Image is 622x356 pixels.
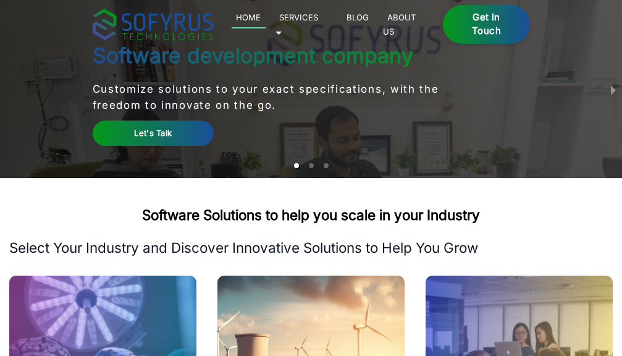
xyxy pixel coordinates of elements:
[443,5,529,44] a: Get in Touch
[309,163,314,168] li: slide item 2
[294,163,299,168] li: slide item 1
[93,121,214,146] a: Let's Talk
[383,10,416,38] a: About Us
[324,163,329,168] li: slide item 3
[275,10,319,38] a: Services 🞃
[93,9,213,40] img: sofyrus
[9,239,613,257] p: Select Your Industry and Discover Innovative Solutions to Help You Grow
[9,206,613,224] h2: Software Solutions to help you scale in your Industry
[93,81,457,114] p: Customize solutions to your exact specifications, with the freedom to innovate on the go.
[232,10,266,28] a: Home
[342,10,374,25] a: Blog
